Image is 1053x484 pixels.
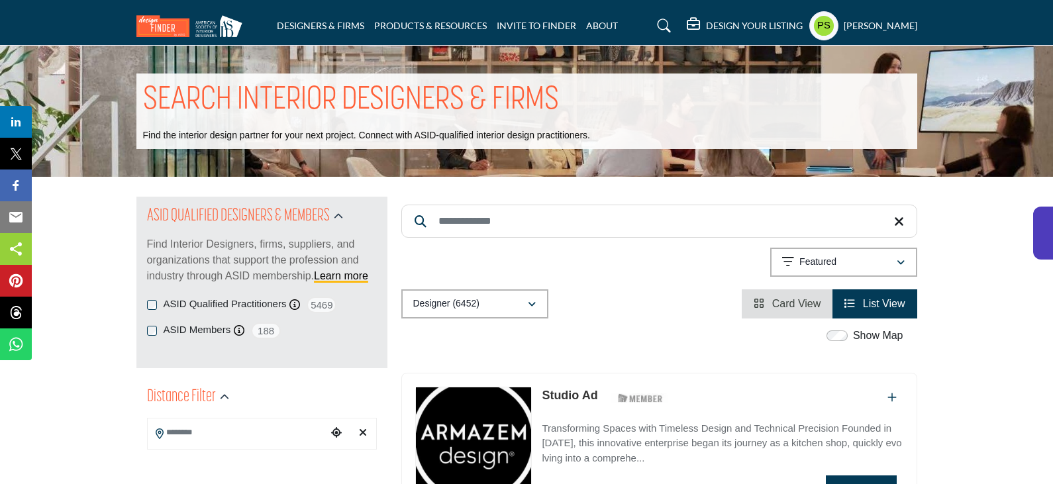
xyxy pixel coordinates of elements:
span: List View [863,298,905,309]
p: Transforming Spaces with Timeless Design and Technical Precision Founded in [DATE], this innovati... [542,421,903,466]
button: Designer (6452) [401,289,548,318]
li: List View [832,289,917,318]
p: Find Interior Designers, firms, suppliers, and organizations that support the profession and indu... [147,236,377,284]
h2: ASID QUALIFIED DESIGNERS & MEMBERS [147,205,330,228]
h2: Distance Filter [147,385,216,409]
label: ASID Qualified Practitioners [164,297,287,312]
a: INVITE TO FINDER [497,20,576,31]
a: Search [644,15,679,36]
a: DESIGNERS & FIRMS [277,20,364,31]
a: Add To List [887,392,897,403]
a: ABOUT [586,20,618,31]
a: View Card [754,298,821,309]
p: Designer (6452) [413,297,479,311]
a: View List [844,298,905,309]
button: Featured [770,248,917,277]
h5: DESIGN YOUR LISTING [706,20,803,32]
span: Card View [772,298,821,309]
div: Choose your current location [326,419,346,448]
a: Studio Ad [542,389,597,402]
input: Search Keyword [401,205,917,238]
img: ASID Members Badge Icon [611,390,670,407]
input: ASID Qualified Practitioners checkbox [147,300,157,310]
p: Featured [799,256,836,269]
p: Find the interior design partner for your next project. Connect with ASID-qualified interior desi... [143,129,590,142]
h1: SEARCH INTERIOR DESIGNERS & FIRMS [143,80,559,121]
button: Show hide supplier dropdown [809,11,838,40]
label: ASID Members [164,322,231,338]
div: Clear search location [353,419,373,448]
h5: [PERSON_NAME] [844,19,917,32]
input: ASID Members checkbox [147,326,157,336]
a: PRODUCTS & RESOURCES [374,20,487,31]
span: 188 [251,322,281,339]
input: Search Location [148,420,326,446]
div: DESIGN YOUR LISTING [687,18,803,34]
p: Studio Ad [542,387,597,405]
a: Transforming Spaces with Timeless Design and Technical Precision Founded in [DATE], this innovati... [542,413,903,466]
li: Card View [742,289,832,318]
label: Show Map [853,328,903,344]
a: Learn more [314,270,368,281]
img: Site Logo [136,15,249,37]
span: 5469 [307,297,336,313]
